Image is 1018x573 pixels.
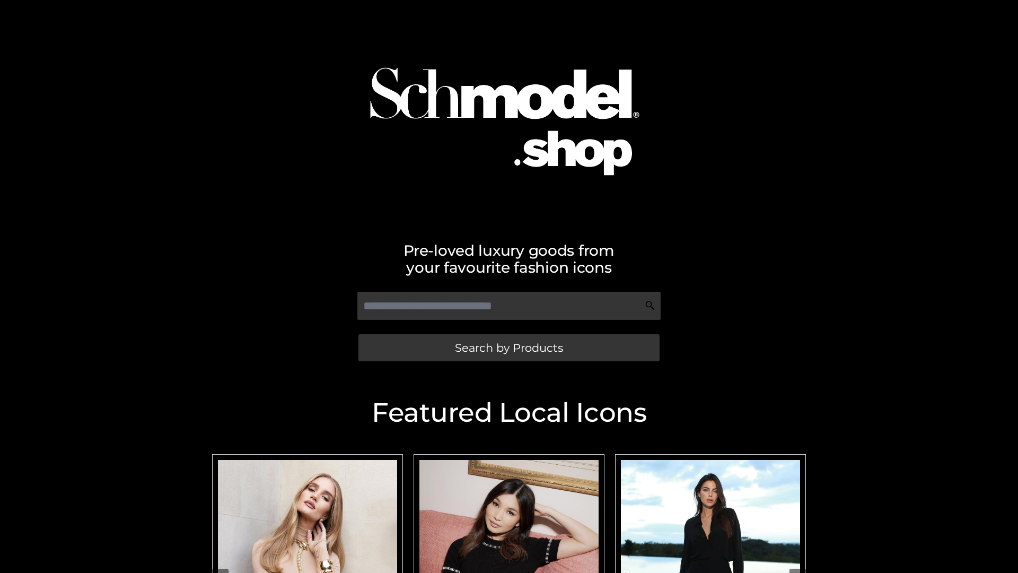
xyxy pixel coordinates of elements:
span: Search by Products [455,342,563,353]
h2: Pre-loved luxury goods from your favourite fashion icons [207,242,811,276]
a: Search by Products [358,334,660,361]
h2: Featured Local Icons​ [207,400,811,426]
img: Search Icon [645,300,655,311]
